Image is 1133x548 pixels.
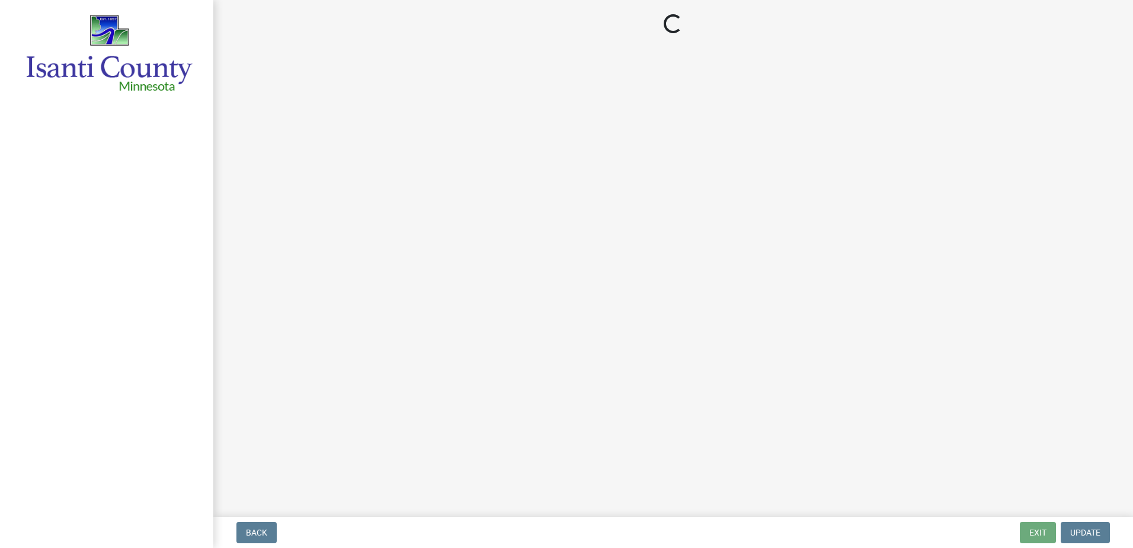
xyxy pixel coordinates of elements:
[1061,522,1110,543] button: Update
[24,12,194,94] img: Isanti County, Minnesota
[1070,528,1100,537] span: Update
[236,522,277,543] button: Back
[1020,522,1056,543] button: Exit
[246,528,267,537] span: Back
